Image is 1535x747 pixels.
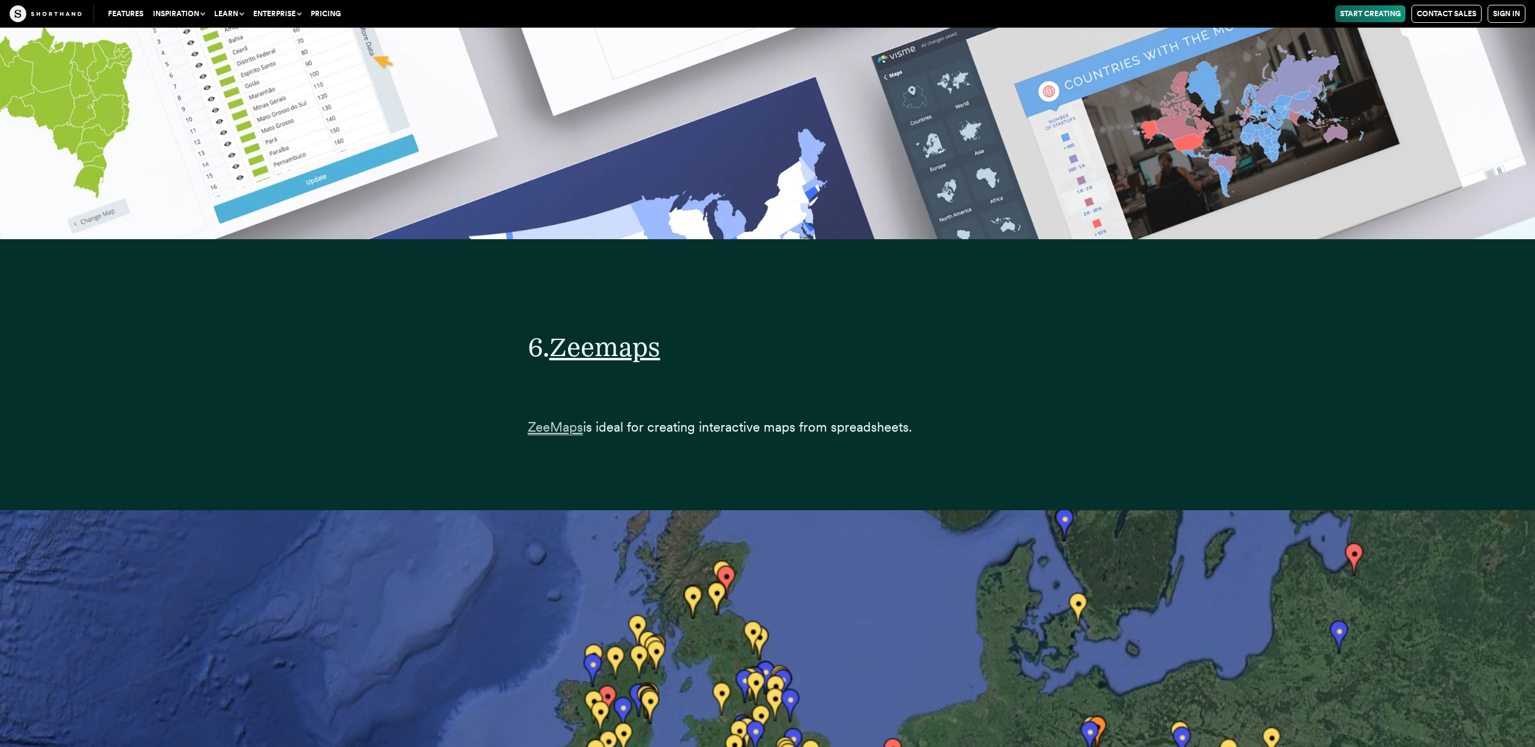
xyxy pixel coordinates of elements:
a: Contact Sales [1411,5,1482,23]
span: 6. [528,331,549,363]
a: Sign in [1488,5,1525,23]
button: Enterprise [248,5,306,22]
a: Pricing [306,5,346,22]
img: The Craft [10,5,82,22]
a: Features [103,5,148,22]
button: Inspiration [148,5,209,22]
a: ZeeMaps [528,419,583,435]
button: Learn [209,5,248,22]
span: is ideal for creating interactive maps from spreadsheets. [583,419,912,435]
a: Start Creating [1335,5,1405,22]
a: Zeemaps [549,331,660,363]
